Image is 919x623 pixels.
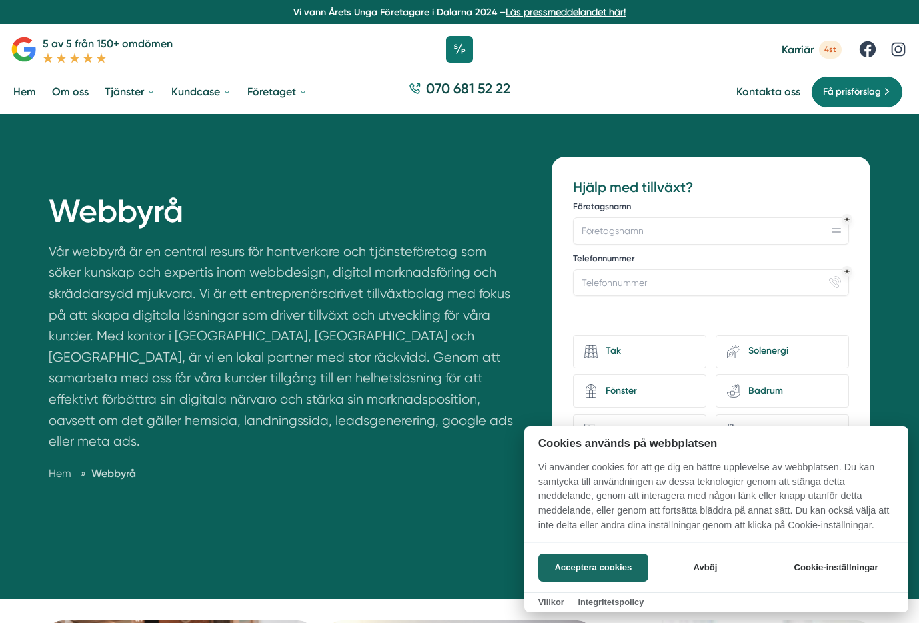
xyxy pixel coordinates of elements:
[524,437,908,450] h2: Cookies används på webbplatsen
[524,460,908,542] p: Vi använder cookies för att ge dig en bättre upplevelse av webbplatsen. Du kan samtycka till anvä...
[538,597,564,607] a: Villkor
[652,554,758,582] button: Avböj
[538,554,648,582] button: Acceptera cookies
[778,554,894,582] button: Cookie-inställningar
[578,597,644,607] a: Integritetspolicy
